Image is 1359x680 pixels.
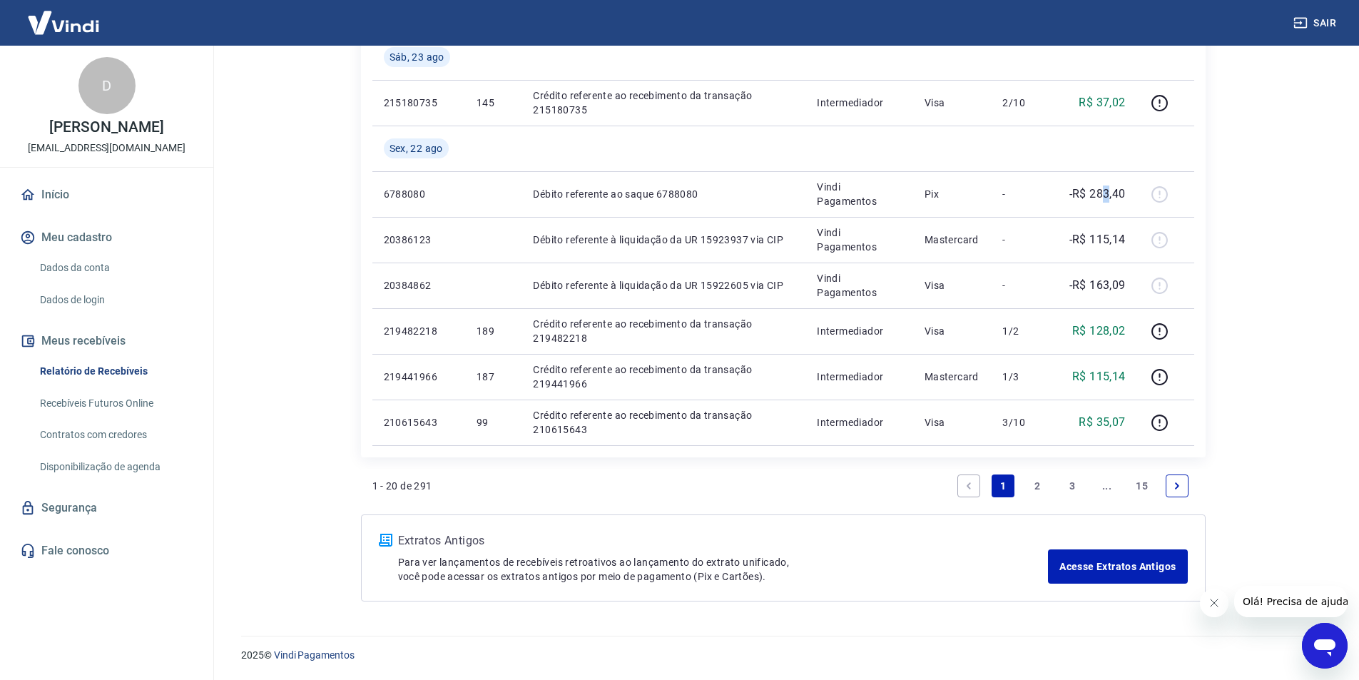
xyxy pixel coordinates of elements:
p: Intermediador [817,96,902,110]
iframe: Fechar mensagem [1200,589,1228,617]
p: Mastercard [925,370,980,384]
a: Page 2 [1027,475,1049,497]
p: Crédito referente ao recebimento da transação 219482218 [533,317,794,345]
p: -R$ 115,14 [1069,231,1126,248]
img: Vindi [17,1,110,44]
p: Visa [925,278,980,293]
iframe: Botão para abrir a janela de mensagens [1302,623,1348,669]
p: 3/10 [1002,415,1044,430]
p: Crédito referente ao recebimento da transação 215180735 [533,88,794,117]
button: Meus recebíveis [17,325,196,357]
a: Vindi Pagamentos [274,649,355,661]
a: Relatório de Recebíveis [34,357,196,386]
p: [EMAIL_ADDRESS][DOMAIN_NAME] [28,141,185,156]
a: Disponibilização de agenda [34,452,196,482]
a: Page 15 [1130,475,1154,497]
p: Crédito referente ao recebimento da transação 210615643 [533,408,794,437]
p: -R$ 163,09 [1069,277,1126,294]
p: 6788080 [384,187,454,201]
a: Fale conosco [17,535,196,567]
p: Crédito referente ao recebimento da transação 219441966 [533,362,794,391]
p: Intermediador [817,370,902,384]
p: Débito referente ao saque 6788080 [533,187,794,201]
p: Vindi Pagamentos [817,271,902,300]
p: R$ 115,14 [1072,368,1126,385]
p: 1/3 [1002,370,1044,384]
ul: Pagination [952,469,1194,503]
p: Pix [925,187,980,201]
a: Início [17,179,196,210]
p: Extratos Antigos [398,532,1049,549]
p: Vindi Pagamentos [817,225,902,254]
a: Acesse Extratos Antigos [1048,549,1187,584]
p: 219482218 [384,324,454,338]
p: 215180735 [384,96,454,110]
iframe: Mensagem da empresa [1234,586,1348,617]
p: [PERSON_NAME] [49,120,163,135]
a: Recebíveis Futuros Online [34,389,196,418]
p: 2/10 [1002,96,1044,110]
p: Intermediador [817,415,902,430]
p: Visa [925,96,980,110]
a: Page 1 is your current page [992,475,1014,497]
img: ícone [379,534,392,547]
p: 145 [477,96,510,110]
a: Previous page [957,475,980,497]
p: 1 - 20 de 291 [372,479,432,493]
p: - [1002,233,1044,247]
p: 187 [477,370,510,384]
p: 210615643 [384,415,454,430]
p: Visa [925,324,980,338]
a: Dados da conta [34,253,196,283]
span: Sex, 22 ago [390,141,443,156]
p: R$ 128,02 [1072,323,1126,340]
p: Intermediador [817,324,902,338]
a: Jump forward [1096,475,1119,497]
p: 99 [477,415,510,430]
p: 189 [477,324,510,338]
a: Next page [1166,475,1189,497]
p: 20384862 [384,278,454,293]
p: Visa [925,415,980,430]
div: D [78,57,136,114]
p: - [1002,278,1044,293]
a: Page 3 [1061,475,1084,497]
p: Mastercard [925,233,980,247]
p: 20386123 [384,233,454,247]
button: Sair [1291,10,1342,36]
p: 1/2 [1002,324,1044,338]
p: R$ 35,07 [1079,414,1125,431]
p: Débito referente à liquidação da UR 15922605 via CIP [533,278,794,293]
p: 2025 © [241,648,1325,663]
p: Débito referente à liquidação da UR 15923937 via CIP [533,233,794,247]
a: Segurança [17,492,196,524]
p: R$ 37,02 [1079,94,1125,111]
a: Dados de login [34,285,196,315]
span: Sáb, 23 ago [390,50,444,64]
span: Olá! Precisa de ajuda? [9,10,120,21]
button: Meu cadastro [17,222,196,253]
a: Contratos com credores [34,420,196,450]
p: - [1002,187,1044,201]
p: Vindi Pagamentos [817,180,902,208]
p: Para ver lançamentos de recebíveis retroativos ao lançamento do extrato unificado, você pode aces... [398,555,1049,584]
p: -R$ 283,40 [1069,186,1126,203]
p: 219441966 [384,370,454,384]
